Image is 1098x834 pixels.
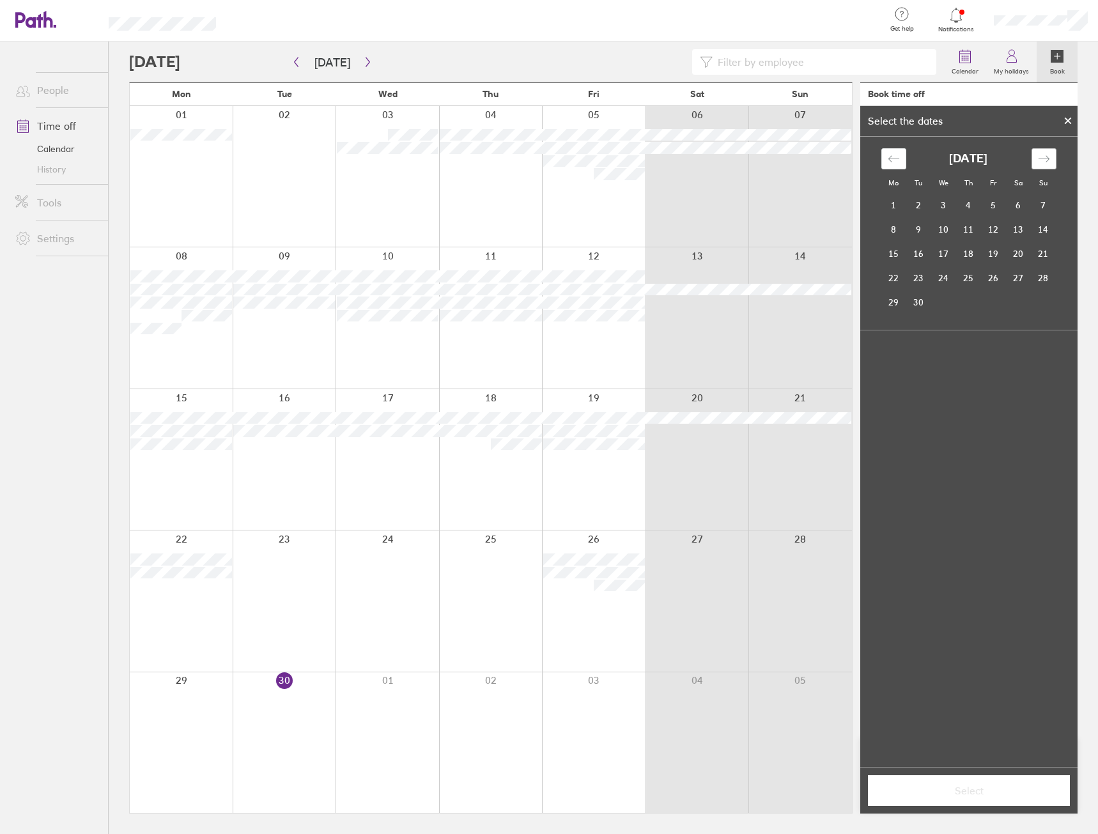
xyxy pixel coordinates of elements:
[690,89,704,99] span: Sat
[964,178,973,187] small: Th
[1039,178,1048,187] small: Su
[906,290,931,314] td: Choose Tuesday, September 30, 2025 as your check-in date. It’s available.
[1031,193,1056,217] td: Choose Sunday, September 7, 2025 as your check-in date. It’s available.
[981,193,1006,217] td: Choose Friday, September 5, 2025 as your check-in date. It’s available.
[1031,266,1056,290] td: Choose Sunday, September 28, 2025 as your check-in date. It’s available.
[1006,242,1031,266] td: Choose Saturday, September 20, 2025 as your check-in date. It’s available.
[378,89,398,99] span: Wed
[949,152,987,166] strong: [DATE]
[931,193,956,217] td: Choose Wednesday, September 3, 2025 as your check-in date. It’s available.
[939,178,948,187] small: We
[1042,64,1072,75] label: Book
[172,89,191,99] span: Mon
[1031,242,1056,266] td: Choose Sunday, September 21, 2025 as your check-in date. It’s available.
[906,242,931,266] td: Choose Tuesday, September 16, 2025 as your check-in date. It’s available.
[5,139,108,159] a: Calendar
[881,193,906,217] td: Choose Monday, September 1, 2025 as your check-in date. It’s available.
[936,26,977,33] span: Notifications
[5,159,108,180] a: History
[906,217,931,242] td: Choose Tuesday, September 9, 2025 as your check-in date. It’s available.
[915,178,922,187] small: Tu
[981,266,1006,290] td: Choose Friday, September 26, 2025 as your check-in date. It’s available.
[881,290,906,314] td: Choose Monday, September 29, 2025 as your check-in date. It’s available.
[981,242,1006,266] td: Choose Friday, September 19, 2025 as your check-in date. It’s available.
[5,226,108,251] a: Settings
[304,52,360,73] button: [DATE]
[860,115,950,127] div: Select the dates
[867,137,1071,330] div: Calendar
[1014,178,1023,187] small: Sa
[5,77,108,103] a: People
[881,25,923,33] span: Get help
[868,89,925,99] div: Book time off
[877,785,1061,796] span: Select
[981,217,1006,242] td: Choose Friday, September 12, 2025 as your check-in date. It’s available.
[1006,266,1031,290] td: Choose Saturday, September 27, 2025 as your check-in date. It’s available.
[5,190,108,215] a: Tools
[1031,217,1056,242] td: Choose Sunday, September 14, 2025 as your check-in date. It’s available.
[483,89,499,99] span: Thu
[881,217,906,242] td: Choose Monday, September 8, 2025 as your check-in date. It’s available.
[956,242,981,266] td: Choose Thursday, September 18, 2025 as your check-in date. It’s available.
[936,6,977,33] a: Notifications
[986,64,1037,75] label: My holidays
[792,89,808,99] span: Sun
[944,42,986,82] a: Calendar
[881,266,906,290] td: Choose Monday, September 22, 2025 as your check-in date. It’s available.
[588,89,599,99] span: Fri
[881,148,906,169] div: Move backward to switch to the previous month.
[1037,42,1078,82] a: Book
[944,64,986,75] label: Calendar
[986,42,1037,82] a: My holidays
[990,178,996,187] small: Fr
[713,50,929,74] input: Filter by employee
[881,242,906,266] td: Choose Monday, September 15, 2025 as your check-in date. It’s available.
[956,266,981,290] td: Choose Thursday, September 25, 2025 as your check-in date. It’s available.
[931,266,956,290] td: Choose Wednesday, September 24, 2025 as your check-in date. It’s available.
[906,266,931,290] td: Choose Tuesday, September 23, 2025 as your check-in date. It’s available.
[277,89,292,99] span: Tue
[906,193,931,217] td: Choose Tuesday, September 2, 2025 as your check-in date. It’s available.
[956,193,981,217] td: Choose Thursday, September 4, 2025 as your check-in date. It’s available.
[931,217,956,242] td: Choose Wednesday, September 10, 2025 as your check-in date. It’s available.
[888,178,899,187] small: Mo
[1006,193,1031,217] td: Choose Saturday, September 6, 2025 as your check-in date. It’s available.
[1006,217,1031,242] td: Choose Saturday, September 13, 2025 as your check-in date. It’s available.
[956,217,981,242] td: Choose Thursday, September 11, 2025 as your check-in date. It’s available.
[5,113,108,139] a: Time off
[868,775,1070,806] button: Select
[1032,148,1056,169] div: Move forward to switch to the next month.
[931,242,956,266] td: Choose Wednesday, September 17, 2025 as your check-in date. It’s available.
